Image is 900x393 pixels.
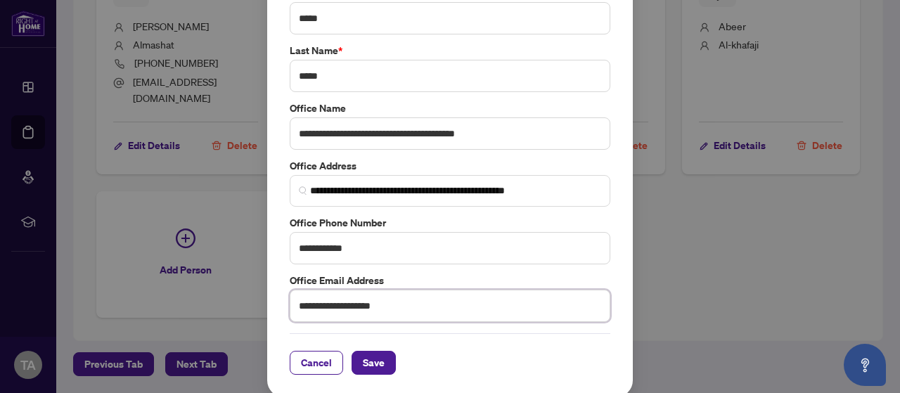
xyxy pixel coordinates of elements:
[299,186,307,195] img: search_icon
[290,273,610,288] label: Office Email Address
[290,101,610,116] label: Office Name
[363,352,385,374] span: Save
[290,351,343,375] button: Cancel
[352,351,396,375] button: Save
[290,43,610,58] label: Last Name
[301,352,332,374] span: Cancel
[290,215,610,231] label: Office Phone Number
[844,344,886,386] button: Open asap
[290,158,610,174] label: Office Address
